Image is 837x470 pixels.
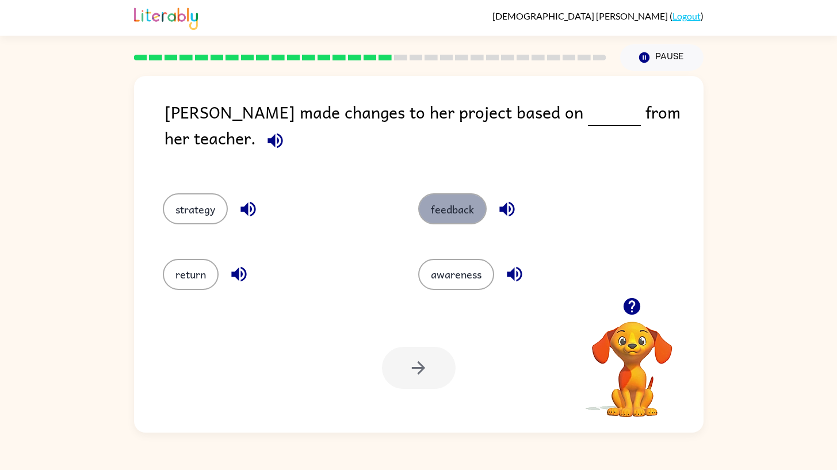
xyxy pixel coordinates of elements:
[165,99,704,170] div: [PERSON_NAME] made changes to her project based on from her teacher.
[418,259,494,290] button: awareness
[492,10,704,21] div: ( )
[575,304,690,419] video: Your browser must support playing .mp4 files to use Literably. Please try using another browser.
[134,5,198,30] img: Literably
[620,44,704,71] button: Pause
[163,193,228,224] button: strategy
[163,259,219,290] button: return
[418,193,487,224] button: feedback
[492,10,670,21] span: [DEMOGRAPHIC_DATA] [PERSON_NAME]
[672,10,701,21] a: Logout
